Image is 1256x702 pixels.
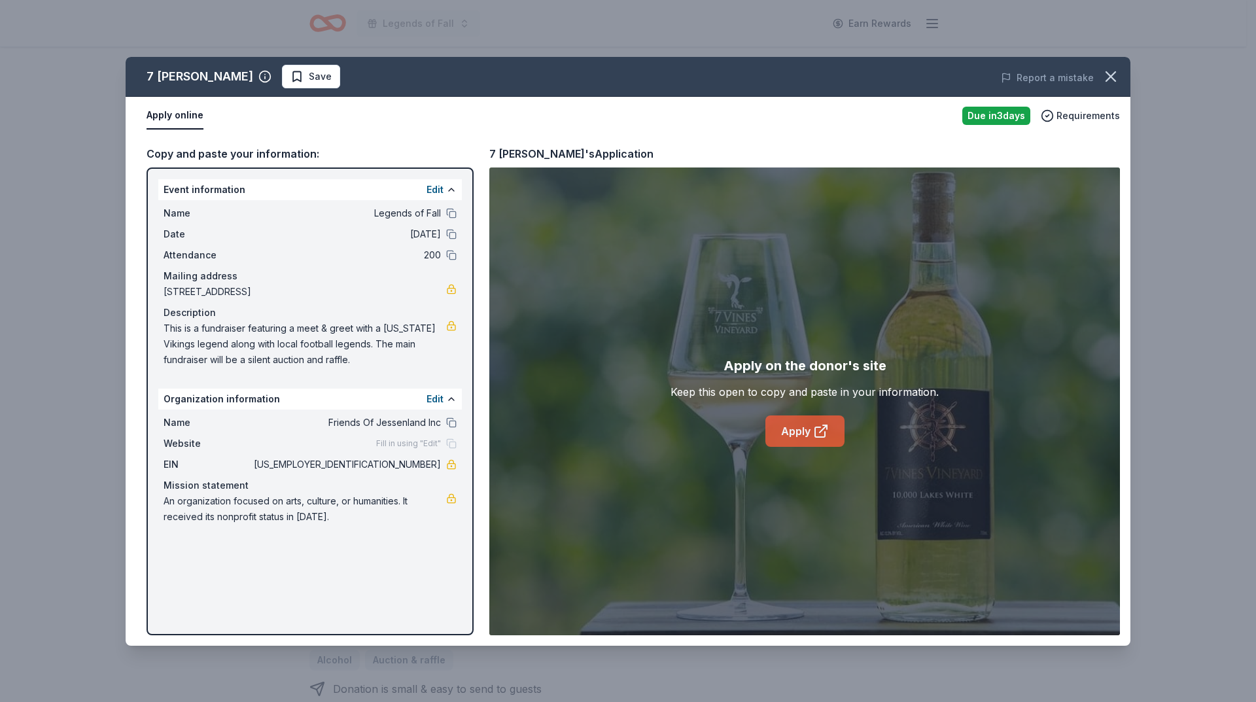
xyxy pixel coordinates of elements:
div: 7 [PERSON_NAME]'s Application [489,145,654,162]
span: 200 [251,247,441,263]
span: Friends Of Jessenland Inc [251,415,441,430]
span: Requirements [1056,108,1120,124]
span: Name [164,415,251,430]
span: Fill in using "Edit" [376,438,441,449]
div: Keep this open to copy and paste in your information. [671,384,939,400]
div: Apply on the donor's site [724,355,886,376]
div: Due in 3 days [962,107,1030,125]
button: Edit [427,182,444,198]
div: 7 [PERSON_NAME] [147,66,253,87]
span: Legends of Fall [251,205,441,221]
a: Apply [765,415,845,447]
div: Description [164,305,457,321]
span: [US_EMPLOYER_IDENTIFICATION_NUMBER] [251,457,441,472]
span: Date [164,226,251,242]
span: Attendance [164,247,251,263]
span: Name [164,205,251,221]
span: [STREET_ADDRESS] [164,284,446,300]
span: This is a fundraiser featuring a meet & greet with a [US_STATE] Vikings legend along with local f... [164,321,446,368]
span: Save [309,69,332,84]
span: [DATE] [251,226,441,242]
div: Mailing address [164,268,457,284]
span: Website [164,436,251,451]
button: Apply online [147,102,203,130]
div: Mission statement [164,478,457,493]
button: Requirements [1041,108,1120,124]
div: Organization information [158,389,462,410]
button: Save [282,65,340,88]
div: Copy and paste your information: [147,145,474,162]
span: EIN [164,457,251,472]
span: An organization focused on arts, culture, or humanities. It received its nonprofit status in [DATE]. [164,493,446,525]
button: Edit [427,391,444,407]
button: Report a mistake [1001,70,1094,86]
div: Event information [158,179,462,200]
